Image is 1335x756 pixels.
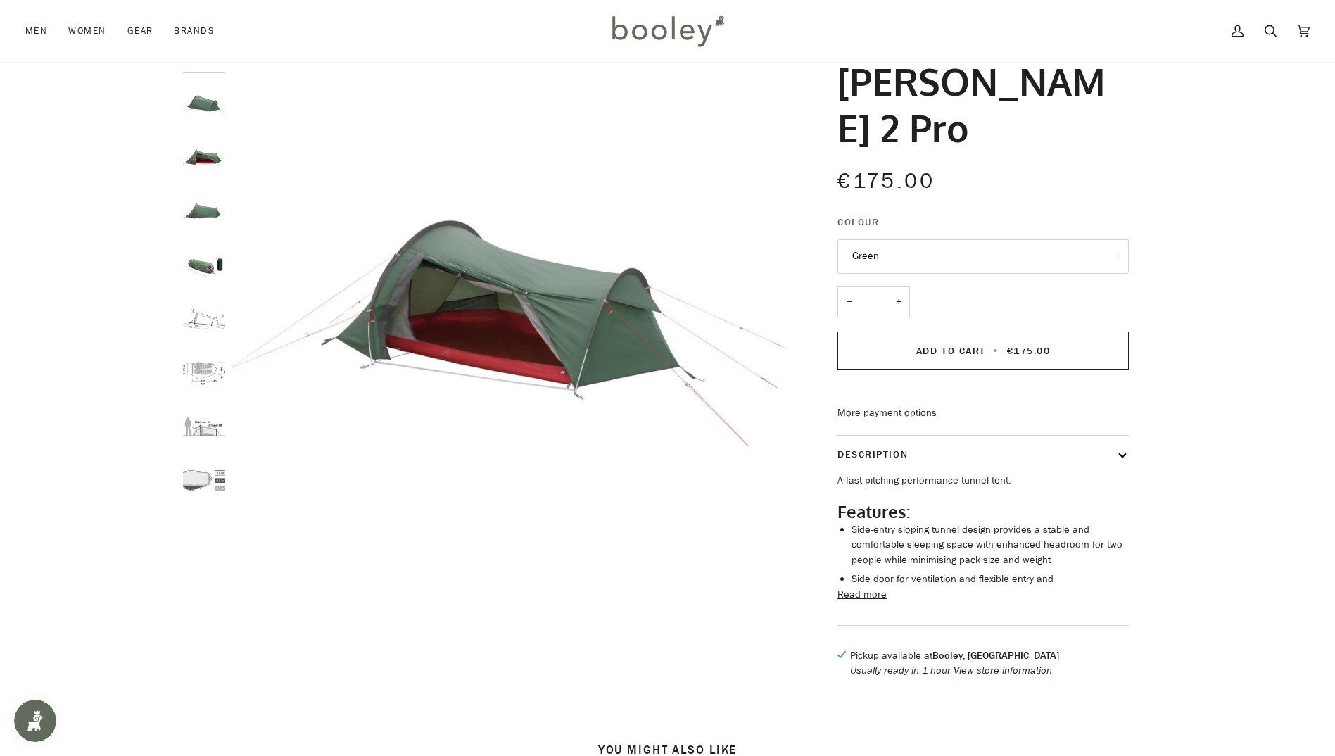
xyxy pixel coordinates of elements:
span: Women [68,24,106,38]
a: More payment options [837,405,1129,421]
img: Robens Cress 2 Pro Green - Booley Galway [183,136,225,178]
button: + [887,286,910,318]
li: Side door for ventilation and flexible entry and [852,572,1129,587]
button: Green [837,239,1129,274]
h2: Features: [837,501,1129,522]
button: Read more [837,587,887,603]
p: Pickup available at [850,648,1059,664]
span: Colour [837,215,879,229]
h1: [PERSON_NAME] 2 Pro [837,58,1118,151]
button: Add to Cart • €175.00 [837,332,1129,370]
img: Robens Cress 2 Pro - Booley Galway [183,460,225,502]
button: − [837,286,860,318]
span: €175.00 [1007,344,1051,358]
span: Gear [127,24,153,38]
span: • [989,344,1003,358]
span: €175.00 [837,167,935,196]
img: Robens Cress 2 Pro Green - Booley Galway [183,82,225,125]
span: Add to Cart [916,344,986,358]
p: A fast-pitching performance tunnel tent. [837,473,1129,489]
img: Booley [606,11,729,51]
img: Robens Cress 2 Pro - Booley Galway [183,298,225,340]
li: Side-entry sloping tunnel design provides a stable and comfortable sleeping space with enhanced h... [852,522,1129,568]
img: Robens Cress 2 Pro Green - Booley Galway [232,28,789,585]
img: Robens Cress 2 Pro - Booley Galway [183,406,225,448]
strong: Booley, [GEOGRAPHIC_DATA] [932,649,1059,662]
span: Men [25,24,47,38]
img: Robens Cress 2 Pro - Booley Galway [183,352,225,394]
input: Quantity [837,286,910,318]
p: Usually ready in 1 hour [850,663,1059,679]
iframe: Button to open loyalty program pop-up [14,700,56,742]
span: Brands [174,24,215,38]
img: Robens Cress 2 Pro Green - Booley Galway [183,190,225,232]
button: View store information [954,663,1052,679]
img: Robens Cress 2 Pro Green - Booley Galway [183,244,225,286]
button: Description [837,436,1129,473]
